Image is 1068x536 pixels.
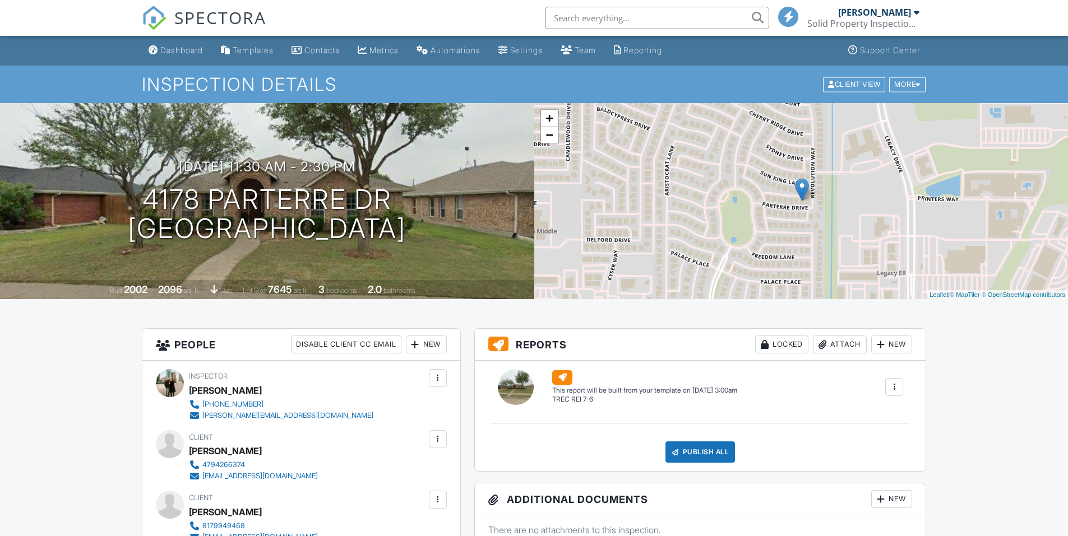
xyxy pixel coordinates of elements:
[838,7,911,18] div: [PERSON_NAME]
[142,15,266,39] a: SPECTORA
[216,40,278,61] a: Templates
[950,291,980,298] a: © MapTiler
[202,400,263,409] div: [PHONE_NUMBER]
[189,372,228,380] span: Inspector
[412,40,485,61] a: Automations (Basic)
[189,470,318,482] a: [EMAIL_ADDRESS][DOMAIN_NAME]
[124,283,147,295] div: 2002
[189,433,213,441] span: Client
[294,286,308,295] span: sq.ft.
[268,283,292,295] div: 7645
[189,520,318,532] a: 8179949468
[545,7,769,29] input: Search everything...
[189,382,262,399] div: [PERSON_NAME]
[142,6,167,30] img: The Best Home Inspection Software - Spectora
[623,45,662,55] div: Reporting
[494,40,547,61] a: Settings
[860,45,920,55] div: Support Center
[927,290,1068,300] div: |
[488,524,913,536] p: There are no attachments to this inspection.
[822,80,888,88] a: Client View
[189,410,373,421] a: [PERSON_NAME][EMAIL_ADDRESS][DOMAIN_NAME]
[369,45,399,55] div: Metrics
[871,335,912,353] div: New
[179,159,355,174] h3: [DATE] 11:30 am - 2:30 pm
[541,110,558,127] a: Zoom in
[142,74,927,94] h1: Inspection Details
[128,185,406,244] h1: 4178 Parterre Dr [GEOGRAPHIC_DATA]
[609,40,667,61] a: Reporting
[202,521,245,530] div: 8179949468
[220,286,232,295] span: slab
[575,45,596,55] div: Team
[144,40,207,61] a: Dashboard
[807,18,919,29] div: Solid Property Inspections, LLC
[318,283,325,295] div: 3
[326,286,357,295] span: bedrooms
[552,395,737,404] div: TREC REI 7-6
[291,335,401,353] div: Disable Client CC Email
[475,329,926,361] h3: Reports
[368,283,382,295] div: 2.0
[510,45,543,55] div: Settings
[160,45,203,55] div: Dashboard
[189,504,262,520] div: [PERSON_NAME]
[158,283,182,295] div: 2096
[844,40,924,61] a: Support Center
[184,286,200,295] span: sq. ft.
[871,490,912,508] div: New
[174,6,266,29] span: SPECTORA
[541,127,558,143] a: Zoom out
[304,45,340,55] div: Contacts
[930,291,948,298] a: Leaflet
[202,472,318,481] div: [EMAIL_ADDRESS][DOMAIN_NAME]
[110,286,122,295] span: Built
[556,40,600,61] a: Team
[189,493,213,502] span: Client
[475,483,926,515] h3: Additional Documents
[406,335,447,353] div: New
[665,441,736,463] div: Publish All
[189,399,373,410] a: [PHONE_NUMBER]
[431,45,480,55] div: Automations
[287,40,344,61] a: Contacts
[189,442,262,459] div: [PERSON_NAME]
[189,459,318,470] a: 4794266374
[243,286,266,295] span: Lot Size
[233,45,274,55] div: Templates
[755,335,808,353] div: Locked
[889,77,926,92] div: More
[823,77,885,92] div: Client View
[813,335,867,353] div: Attach
[383,286,415,295] span: bathrooms
[353,40,403,61] a: Metrics
[982,291,1065,298] a: © OpenStreetMap contributors
[202,460,245,469] div: 4794266374
[202,411,373,420] div: [PERSON_NAME][EMAIL_ADDRESS][DOMAIN_NAME]
[552,386,737,395] div: This report will be built from your template on [DATE] 3:00am
[142,329,460,361] h3: People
